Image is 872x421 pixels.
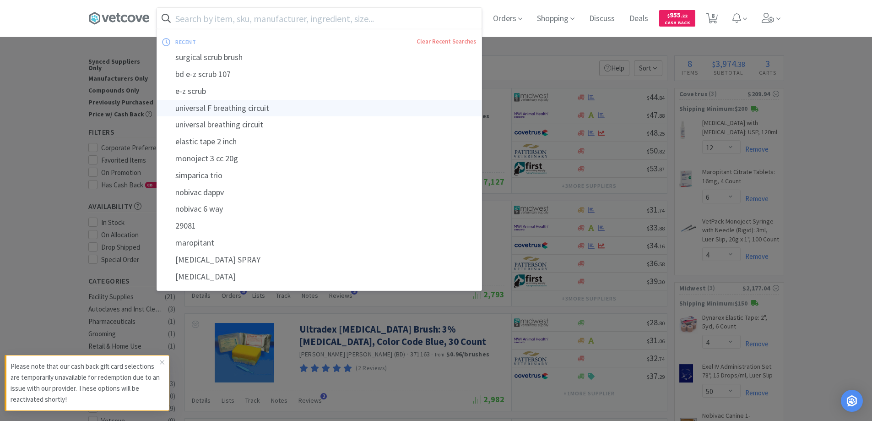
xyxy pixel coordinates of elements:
div: [MEDICAL_DATA] [157,268,482,285]
div: universal breathing circuit [157,116,482,133]
span: . 22 [681,13,688,19]
div: e-z scrub [157,83,482,100]
div: nobivac 6 way [157,201,482,218]
span: 955 [667,11,688,19]
span: Cash Back [665,21,690,27]
div: nobivac dappv [157,184,482,201]
div: bd e-z scrub 107 [157,66,482,83]
a: Deals [626,15,652,23]
div: recent [175,35,306,49]
div: universal F breathing circuit [157,100,482,117]
div: Open Intercom Messenger [841,390,863,412]
a: 8 [703,16,721,24]
div: 29081 [157,218,482,235]
p: Please note that our cash back gift card selections are temporarily unavailable for redemption du... [11,361,160,405]
div: simparica trio [157,167,482,184]
div: surgical scrub brush [157,49,482,66]
a: Clear Recent Searches [417,38,476,45]
div: elastic tape 2 inch [157,133,482,150]
a: Discuss [585,15,618,23]
a: $955.22Cash Back [659,6,695,31]
div: maropitant [157,235,482,252]
div: [MEDICAL_DATA] SPRAY [157,252,482,268]
span: $ [667,13,670,19]
div: monoject 3 cc 20g [157,150,482,167]
input: Search by item, sku, manufacturer, ingredient, size... [157,8,482,29]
